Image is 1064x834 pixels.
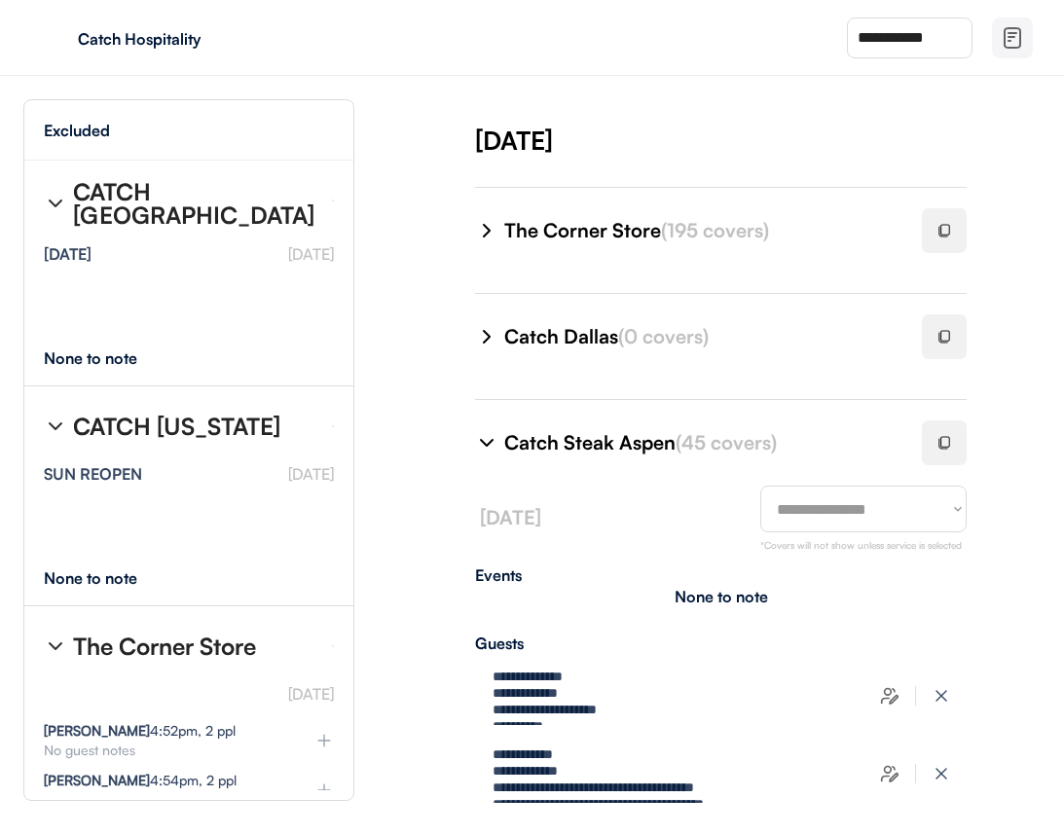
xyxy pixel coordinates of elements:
div: SUN REOPEN [44,466,142,482]
img: chevron-right%20%281%29.svg [475,325,498,348]
div: Excluded [44,123,110,138]
div: CATCH [GEOGRAPHIC_DATA] [73,180,316,227]
font: (45 covers) [676,430,777,454]
img: plus%20%281%29.svg [314,780,334,800]
img: x-close%20%283%29.svg [932,686,951,706]
font: [DATE] [288,684,334,704]
div: The Corner Store [73,635,256,658]
font: [DATE] [288,244,334,264]
div: Events [475,567,967,583]
div: None to note [44,350,173,366]
img: chevron-right%20%281%29.svg [44,192,67,215]
img: users-edit.svg [880,686,899,706]
img: chevron-right%20%281%29.svg [44,415,67,438]
font: (195 covers) [661,218,769,242]
div: Catch Steak Aspen [504,429,899,456]
img: chevron-right%20%281%29.svg [475,431,498,454]
img: x-close%20%283%29.svg [932,764,951,783]
div: Catch Dallas [504,323,899,350]
img: plus%20%281%29.svg [314,731,334,750]
img: yH5BAEAAAAALAAAAAABAAEAAAIBRAA7 [39,22,70,54]
img: chevron-right%20%281%29.svg [44,635,67,658]
img: chevron-right%20%281%29.svg [475,219,498,242]
div: None to note [675,589,768,604]
div: [DATE] [475,123,1064,158]
div: CATCH [US_STATE] [73,415,280,438]
img: file-02.svg [1001,26,1024,50]
div: None to note [44,570,173,586]
font: (0 covers) [618,324,709,348]
div: 4:52pm, 2 ppl [44,724,236,738]
font: *Covers will not show unless service is selected [760,539,962,551]
img: users-edit.svg [880,764,899,783]
font: [DATE] [288,464,334,484]
strong: [PERSON_NAME] [44,722,150,739]
div: No guest notes [44,743,283,757]
strong: [PERSON_NAME] [44,772,150,788]
div: Guests [475,635,967,651]
div: [DATE] [44,246,92,262]
div: The Corner Store [504,217,899,244]
div: 4:54pm, 2 ppl [44,774,237,787]
div: Catch Hospitality [78,31,323,47]
font: [DATE] [480,505,541,529]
